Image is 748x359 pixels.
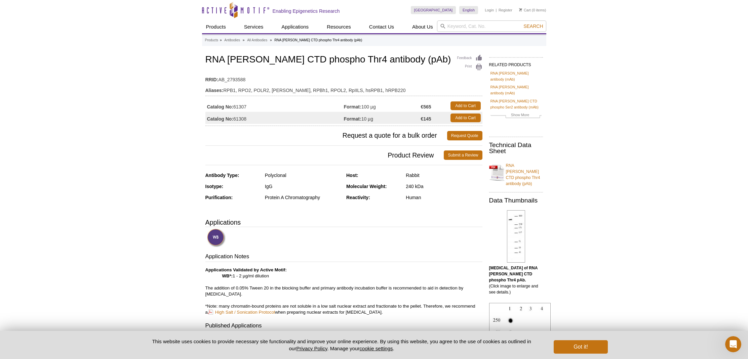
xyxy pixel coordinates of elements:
li: (0 items) [519,6,546,14]
strong: Host: [346,173,358,178]
strong: Antibody Type: [205,173,239,178]
p: 1 - 2 µg/ml dilution The addition of 0.05% Tween 20 in the blocking buffer and primary antibody i... [205,267,482,315]
a: Contact Us [365,20,398,33]
strong: Format: [344,116,361,122]
a: Login [485,8,494,12]
strong: Purification: [205,195,233,200]
h2: Technical Data Sheet [489,142,543,154]
iframe: Intercom live chat [725,336,741,352]
b: Applications Validated by Active Motif: [205,267,287,272]
h1: RNA [PERSON_NAME] CTD phospho Thr4 antibody (pAb) [205,54,482,66]
td: 61308 [205,112,344,124]
div: Protein A Chromatography [265,194,341,200]
h2: RELATED PRODUCTS [489,57,543,69]
a: Antibodies [224,37,240,43]
li: » [243,38,245,42]
strong: Format: [344,104,361,110]
img: Western Blot Validated [207,229,226,247]
a: Resources [323,20,355,33]
a: Request Quote [447,131,482,140]
button: Got it! [554,340,607,354]
a: About Us [408,20,437,33]
div: IgG [265,183,341,189]
strong: Aliases: [205,87,224,93]
div: Polyclonal [265,172,341,178]
button: Search [521,23,545,29]
span: Search [523,24,543,29]
td: 61307 [205,100,344,112]
span: Request a quote for a bulk order [205,131,447,140]
b: [MEDICAL_DATA] of RNA [PERSON_NAME] CTD phospho Thr4 pAb. [489,266,538,282]
a: Feedback [457,54,482,62]
img: RNA Pol II CTD phospho Thr4 antibody (pAb) tested by dot blot analysis. [489,303,551,355]
td: AB_2793588 [205,73,482,83]
a: Products [202,20,230,33]
strong: Catalog No: [207,116,234,122]
a: Register [499,8,512,12]
a: All Antibodies [247,37,267,43]
a: Services [240,20,268,33]
p: (Click image to enlarge and see details.) [489,265,543,295]
td: RPB1, RPO2, POLR2, [PERSON_NAME], RPBh1, RPOL2, RpIILS, hsRPB1, hRPB220 [205,83,482,94]
a: RNA [PERSON_NAME] CTD phospho Thr4 antibody (pAb) [489,159,543,187]
li: » [270,38,272,42]
strong: €565 [421,104,431,110]
a: High Salt / Sonication Protocol [208,309,275,315]
p: This website uses cookies to provide necessary site functionality and improve your online experie... [141,338,543,352]
a: Add to Cart [450,101,481,110]
a: RNA [PERSON_NAME] CTD phospho Ser2 antibody (mAb) [490,98,542,110]
strong: Molecular Weight: [346,184,387,189]
a: Add to Cart [450,114,481,122]
div: Rabbit [406,172,482,178]
button: cookie settings [359,346,393,351]
a: Cart [519,8,531,12]
a: Products [205,37,218,43]
a: Print [457,63,482,71]
a: [GEOGRAPHIC_DATA] [411,6,456,14]
h3: Applications [205,217,482,227]
input: Keyword, Cat. No. [437,20,546,32]
a: Show More [490,112,542,120]
li: | [496,6,497,14]
div: Human [406,194,482,200]
span: Product Review [205,150,444,160]
h3: Published Applications [205,322,482,331]
li: RNA [PERSON_NAME] CTD phospho Thr4 antibody (pAb) [274,38,362,42]
h3: Application Notes [205,253,482,262]
img: RNA Pol II CTD phospho Thr4 antibody (pAb) tested by Western blot. [507,210,525,263]
strong: Isotype: [205,184,224,189]
img: Your Cart [519,8,522,11]
a: Privacy Policy [296,346,327,351]
a: RNA [PERSON_NAME] antibody (mAb) [490,84,542,96]
td: 10 µg [344,112,421,124]
strong: €145 [421,116,431,122]
strong: RRID: [205,77,219,83]
h2: Data Thumbnails [489,197,543,204]
td: 100 µg [344,100,421,112]
a: Applications [277,20,313,33]
li: » [220,38,222,42]
strong: Catalog No: [207,104,234,110]
div: 240 kDa [406,183,482,189]
a: RNA [PERSON_NAME] antibody (mAb) [490,70,542,82]
a: English [459,6,478,14]
h2: Enabling Epigenetics Research [273,8,340,14]
a: Submit a Review [444,150,482,160]
strong: Reactivity: [346,195,370,200]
